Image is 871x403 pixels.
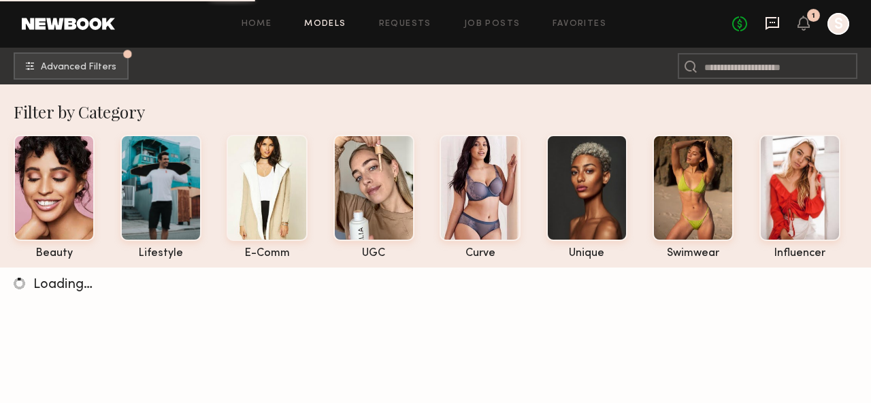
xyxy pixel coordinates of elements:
[120,248,201,259] div: lifestyle
[333,248,414,259] div: UGC
[827,13,849,35] a: S
[14,248,95,259] div: beauty
[546,248,627,259] div: unique
[41,63,116,72] span: Advanced Filters
[242,20,272,29] a: Home
[759,248,840,259] div: influencer
[379,20,431,29] a: Requests
[553,20,606,29] a: Favorites
[440,248,521,259] div: curve
[14,52,129,80] button: Advanced Filters
[304,20,346,29] a: Models
[653,248,734,259] div: swimwear
[14,101,871,123] div: Filter by Category
[464,20,521,29] a: Job Posts
[227,248,308,259] div: e-comm
[33,278,93,291] span: Loading…
[812,12,815,20] div: 1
